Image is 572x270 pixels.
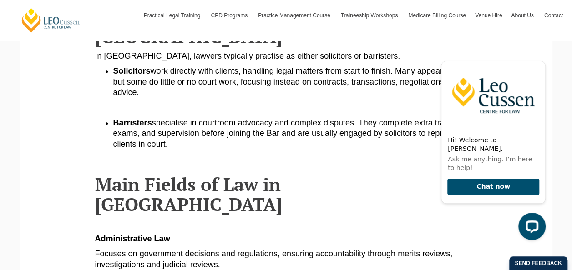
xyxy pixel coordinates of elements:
span: specialise in courtroom advocacy and complex disputes. They complete extra training, exams, and s... [113,118,464,149]
span: Barristers [113,118,152,127]
span: Administrative Law [95,234,170,243]
a: Practice Management Course [253,2,336,29]
a: Medicare Billing Course [404,2,471,29]
a: CPD Programs [206,2,253,29]
a: Venue Hire [471,2,506,29]
span: Solicitors [113,66,151,75]
span: work directly with clients, handling legal matters from start to finish. Many appear in court, bu... [113,66,474,97]
iframe: LiveChat chat widget [434,53,549,247]
a: [PERSON_NAME] Centre for Law [20,7,81,33]
a: About Us [506,2,539,29]
a: Contact [540,2,567,29]
span: Main Fields of Law in [GEOGRAPHIC_DATA] [95,172,282,216]
span: Focuses on government decisions and regulations, ensuring accountability through merits reviews, ... [95,249,452,269]
a: Traineeship Workshops [336,2,404,29]
a: Practical Legal Training [139,2,207,29]
span: In [GEOGRAPHIC_DATA], lawyers typically practise as either solicitors or barristers. [95,51,400,60]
